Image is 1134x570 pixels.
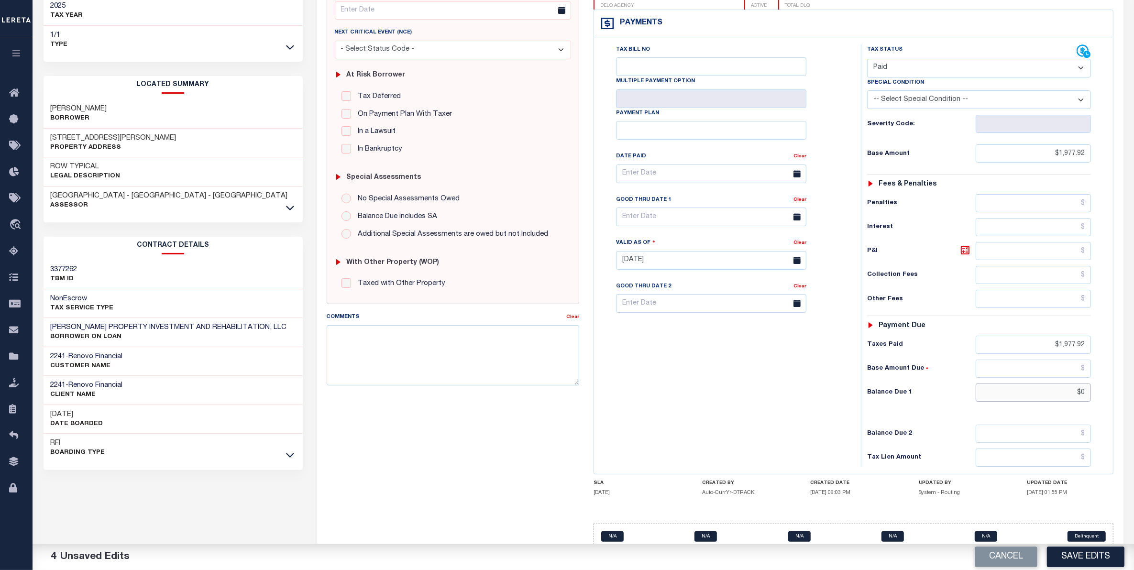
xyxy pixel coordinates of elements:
p: Borrower [51,114,107,123]
label: On Payment Plan With Taxer [353,109,452,120]
span: 2241 [51,382,66,389]
button: Cancel [975,547,1037,567]
h6: Collection Fees [867,271,976,279]
h6: Tax Lien Amount [867,454,976,461]
label: No Special Assessments Owed [353,194,460,205]
h6: Fees & Penalties [879,180,936,188]
input: Enter Date [616,164,806,183]
p: CLIENT Name [51,390,123,400]
h6: Severity Code: [867,121,976,128]
a: Clear [793,284,806,289]
label: Multiple Payment Option [616,77,695,86]
span: 4 [51,552,56,562]
h3: 2025 [51,1,83,11]
h6: Interest [867,223,976,231]
input: Enter Date [335,1,572,20]
a: Clear [793,154,806,159]
label: Payment Plan [616,110,659,118]
h6: P&I [867,244,976,258]
a: N/A [975,531,997,542]
p: Boarding Type [51,448,105,458]
label: Good Thru Date 2 [616,283,671,291]
a: N/A [881,531,904,542]
h5: [DATE] 06:03 PM [810,490,897,496]
input: $ [976,360,1091,378]
h4: UPDATED DATE [1027,480,1113,486]
h6: Penalties [867,199,976,207]
h4: CREATED DATE [810,480,897,486]
h3: [GEOGRAPHIC_DATA] - [GEOGRAPHIC_DATA] - [GEOGRAPHIC_DATA] [51,191,288,201]
label: Good Thru Date 1 [616,196,671,204]
h4: CREATED BY [702,480,789,486]
h6: Balance Due 2 [867,430,976,438]
a: N/A [788,531,811,542]
a: Clear [793,241,806,245]
a: Clear [793,197,806,202]
input: $ [976,144,1091,163]
h5: [DATE] 01:55 PM [1027,490,1113,496]
label: Valid as Of [616,238,655,247]
h6: Base Amount [867,150,976,158]
h6: At Risk Borrower [346,71,405,79]
input: $ [976,242,1091,260]
p: ACTIVE [751,2,767,10]
h3: RFI [51,438,105,448]
input: Enter Date [616,208,806,226]
h6: Taxes Paid [867,341,976,349]
h3: NonEscrow [51,294,114,304]
label: In a Lawsuit [353,126,396,137]
input: $ [976,266,1091,284]
p: Assessor [51,201,288,210]
input: $ [976,449,1091,467]
h3: [STREET_ADDRESS][PERSON_NAME] [51,133,176,143]
p: Date Boarded [51,419,103,429]
h3: ROW TYPICAL [51,162,121,172]
h6: Balance Due 1 [867,389,976,396]
h5: System - Routing [919,490,1005,496]
span: Renovo Financial [69,353,123,360]
p: Type [51,40,68,50]
p: Legal Description [51,172,121,181]
h4: SLA [594,480,680,486]
h3: [DATE] [51,410,103,419]
h3: [PERSON_NAME] [51,104,107,114]
h4: UPDATED BY [919,480,1005,486]
h6: with Other Property (WOP) [346,259,439,267]
input: $ [976,194,1091,212]
h6: Base Amount Due [867,365,976,373]
label: Tax Deferred [353,91,401,102]
label: Additional Special Assessments are owed but not Included [353,229,548,240]
p: TBM ID [51,274,77,284]
h4: Payments [615,19,662,28]
input: $ [976,336,1091,354]
input: $ [976,218,1091,236]
h2: LOCATED SUMMARY [44,76,303,94]
p: Property Address [51,143,176,153]
label: In Bankruptcy [353,144,402,155]
p: DELQ AGENCY [600,2,733,10]
span: Renovo Financial [69,382,123,389]
p: TOTAL DLQ [785,2,810,10]
label: Balance Due includes SA [353,211,437,222]
h3: 1/1 [51,31,68,40]
button: Save Edits [1047,547,1124,567]
h6: Special Assessments [346,174,421,182]
h3: - [51,381,123,390]
h6: Payment due [879,322,925,330]
label: Special Condition [867,79,924,87]
span: Unsaved Edits [60,552,130,562]
h3: - [51,352,123,362]
h3: [PERSON_NAME] PROPERTY INVESTMENT AND REHABILITATION, LLC [51,323,287,332]
a: Clear [566,315,579,319]
h3: 3377262 [51,265,77,274]
label: Date Paid [616,153,646,161]
label: Tax Bill No [616,46,650,54]
p: BORROWER ON LOAN [51,332,287,342]
input: $ [976,384,1091,402]
span: 2241 [51,353,66,360]
label: Taxed with Other Property [353,278,445,289]
h2: CONTRACT details [44,237,303,254]
p: CUSTOMER Name [51,362,123,371]
h5: Auto-CurrYr-DTRACK [702,490,789,496]
h6: Other Fees [867,296,976,303]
